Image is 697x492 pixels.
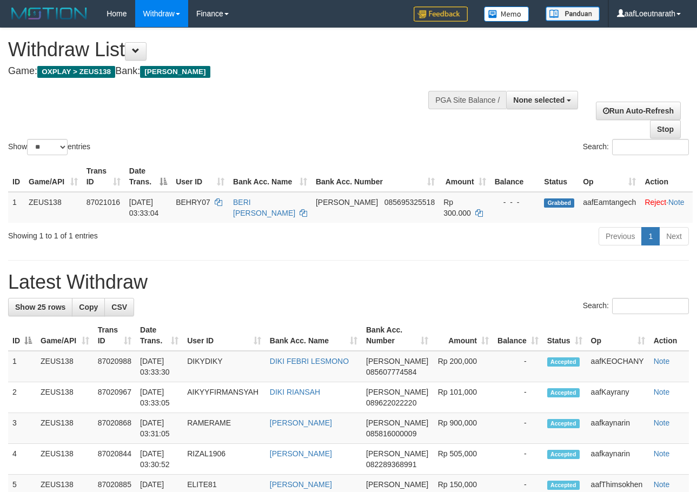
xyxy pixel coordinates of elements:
th: Balance: activate to sort column ascending [493,320,543,351]
div: PGA Site Balance / [428,91,506,109]
span: Show 25 rows [15,303,65,311]
td: 87020868 [94,413,136,444]
td: · [640,192,693,223]
span: BEHRY07 [176,198,210,207]
td: - [493,382,543,413]
span: [PERSON_NAME] [316,198,378,207]
th: Game/API: activate to sort column ascending [24,161,82,192]
td: - [493,413,543,444]
td: aafKEOCHANY [587,351,649,382]
a: Run Auto-Refresh [596,102,681,120]
a: 1 [641,227,660,245]
td: [DATE] 03:31:05 [136,413,183,444]
th: ID: activate to sort column descending [8,320,36,351]
a: Copy [72,298,105,316]
td: 87020844 [94,444,136,475]
td: Rp 200,000 [433,351,493,382]
span: Grabbed [544,198,574,208]
td: 4 [8,444,36,475]
th: Op: activate to sort column ascending [587,320,649,351]
th: Bank Acc. Number: activate to sort column ascending [311,161,439,192]
label: Search: [583,298,689,314]
a: Note [654,480,670,489]
td: DIKYDIKY [183,351,265,382]
a: DIKI RIANSAH [270,388,320,396]
a: Previous [599,227,642,245]
th: ID [8,161,24,192]
a: Note [654,418,670,427]
label: Search: [583,139,689,155]
td: AIKYYFIRMANSYAH [183,382,265,413]
td: Rp 900,000 [433,413,493,444]
h4: Game: Bank: [8,66,454,77]
span: [PERSON_NAME] [366,357,428,365]
th: Action [649,320,689,351]
a: Note [668,198,685,207]
span: Accepted [547,419,580,428]
a: Next [659,227,689,245]
td: ZEUS138 [36,413,94,444]
img: MOTION_logo.png [8,5,90,22]
th: Amount: activate to sort column ascending [439,161,490,192]
img: Button%20Memo.svg [484,6,529,22]
span: Rp 300.000 [443,198,471,217]
h1: Withdraw List [8,39,454,61]
td: ZEUS138 [36,382,94,413]
th: Trans ID: activate to sort column ascending [82,161,125,192]
td: Rp 505,000 [433,444,493,475]
td: ZEUS138 [36,351,94,382]
td: Rp 101,000 [433,382,493,413]
span: Copy 089622022220 to clipboard [366,398,416,407]
a: Note [654,388,670,396]
span: [DATE] 03:33:04 [129,198,159,217]
span: None selected [513,96,565,104]
span: Copy 085816000009 to clipboard [366,429,416,438]
th: User ID: activate to sort column ascending [183,320,265,351]
a: DIKI FEBRI LESMONO [270,357,349,365]
span: Copy 085695325518 to clipboard [384,198,435,207]
span: 87021016 [87,198,120,207]
td: - [493,444,543,475]
th: Bank Acc. Number: activate to sort column ascending [362,320,433,351]
label: Show entries [8,139,90,155]
td: aafkaynarin [587,444,649,475]
td: aafEamtangech [579,192,640,223]
td: ZEUS138 [24,192,82,223]
select: Showentries [27,139,68,155]
td: [DATE] 03:33:30 [136,351,183,382]
th: Status: activate to sort column ascending [543,320,587,351]
img: panduan.png [546,6,600,21]
th: Action [640,161,693,192]
td: aafkaynarin [587,413,649,444]
span: [PERSON_NAME] [366,388,428,396]
a: CSV [104,298,134,316]
th: Trans ID: activate to sort column ascending [94,320,136,351]
td: 3 [8,413,36,444]
th: Game/API: activate to sort column ascending [36,320,94,351]
input: Search: [612,139,689,155]
input: Search: [612,298,689,314]
td: - [493,351,543,382]
a: BERI [PERSON_NAME] [233,198,295,217]
th: User ID: activate to sort column ascending [171,161,229,192]
a: [PERSON_NAME] [270,480,332,489]
h1: Latest Withdraw [8,271,689,293]
td: ZEUS138 [36,444,94,475]
span: [PERSON_NAME] [366,418,428,427]
div: Showing 1 to 1 of 1 entries [8,226,282,241]
span: CSV [111,303,127,311]
div: - - - [495,197,536,208]
td: [DATE] 03:30:52 [136,444,183,475]
a: Stop [650,120,681,138]
span: Copy 082289368991 to clipboard [366,460,416,469]
td: aafKayrany [587,382,649,413]
span: Copy 085607774584 to clipboard [366,368,416,376]
td: 87020967 [94,382,136,413]
a: [PERSON_NAME] [270,449,332,458]
span: Copy [79,303,98,311]
span: Accepted [547,388,580,397]
th: Status [540,161,579,192]
td: 1 [8,351,36,382]
span: [PERSON_NAME] [366,449,428,458]
button: None selected [506,91,578,109]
